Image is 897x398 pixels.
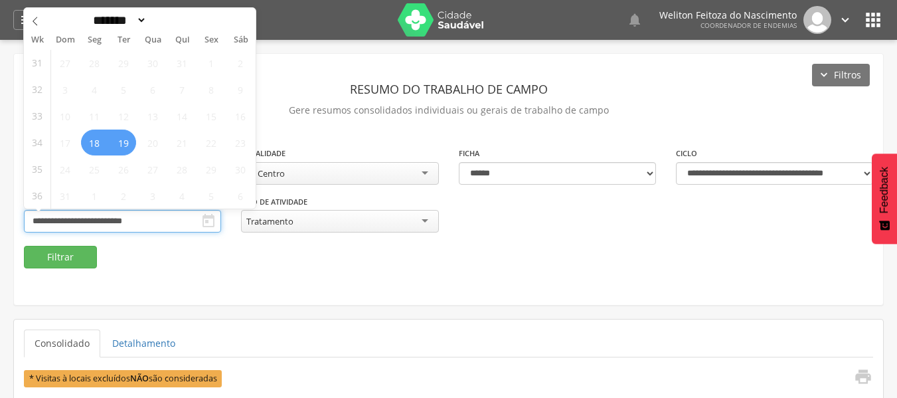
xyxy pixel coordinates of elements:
span: Agosto 24, 2025 [52,156,78,182]
span: Setembro 6, 2025 [227,183,253,209]
span: Julho 29, 2025 [110,50,136,76]
span: Setembro 2, 2025 [110,183,136,209]
span: Qua [138,36,167,45]
i:  [838,13,853,27]
span: Feedback [878,167,890,213]
span: Agosto 3, 2025 [52,76,78,102]
span: Agosto 11, 2025 [81,103,107,129]
span: Agosto 9, 2025 [227,76,253,102]
i:  [627,12,643,28]
a: Detalhamento [102,330,186,357]
label: Tipo de Atividade [241,197,307,207]
span: Agosto 6, 2025 [139,76,165,102]
span: Agosto 31, 2025 [52,183,78,209]
label: Localidade [241,148,285,159]
input: Year [147,13,191,27]
span: * Visitas à locais excluídos são consideradas [24,370,222,387]
span: 33 [32,103,42,129]
a:  [13,10,41,30]
span: Agosto 8, 2025 [198,76,224,102]
label: Ciclo [676,148,697,159]
span: 35 [32,156,42,182]
button: Filtrar [24,246,97,268]
span: Agosto 29, 2025 [198,156,224,182]
span: Agosto 17, 2025 [52,130,78,155]
span: Agosto 4, 2025 [81,76,107,102]
span: Agosto 20, 2025 [139,130,165,155]
span: Setembro 5, 2025 [198,183,224,209]
p: Weliton Feitoza do Nascimento [659,11,797,20]
span: Agosto 13, 2025 [139,103,165,129]
span: Ter [109,36,138,45]
span: Sáb [226,36,256,45]
a: Consolidado [24,330,100,357]
span: 34 [32,130,42,155]
span: Agosto 22, 2025 [198,130,224,155]
i:  [19,12,35,28]
span: Coordenador de Endemias [700,21,797,30]
span: Agosto 1, 2025 [198,50,224,76]
span: Agosto 5, 2025 [110,76,136,102]
span: Agosto 27, 2025 [139,156,165,182]
p: Gere resumos consolidados individuais ou gerais de trabalho de campo [24,101,873,120]
span: Agosto 14, 2025 [169,103,195,129]
span: Agosto 10, 2025 [52,103,78,129]
div: Tratamento [246,215,293,227]
span: Agosto 16, 2025 [227,103,253,129]
span: Agosto 18, 2025 [81,130,107,155]
span: 31 [32,50,42,76]
i:  [862,9,884,31]
a:  [846,367,872,389]
span: Setembro 3, 2025 [139,183,165,209]
a:  [627,6,643,34]
span: Seg [80,36,109,45]
span: 36 [32,183,42,209]
span: Agosto 15, 2025 [198,103,224,129]
a:  [838,6,853,34]
span: Agosto 28, 2025 [169,156,195,182]
span: Julho 31, 2025 [169,50,195,76]
span: Agosto 30, 2025 [227,156,253,182]
span: Qui [168,36,197,45]
span: Sex [197,36,226,45]
span: Julho 30, 2025 [139,50,165,76]
select: Month [89,13,147,27]
span: Agosto 21, 2025 [169,130,195,155]
i:  [854,367,872,386]
b: NÃO [130,373,149,384]
span: Wk [24,31,50,49]
span: Agosto 26, 2025 [110,156,136,182]
i:  [201,213,216,229]
span: Setembro 1, 2025 [81,183,107,209]
span: Setembro 4, 2025 [169,183,195,209]
span: Agosto 23, 2025 [227,130,253,155]
span: Agosto 2, 2025 [227,50,253,76]
div: 2 - Centro [246,167,285,179]
span: Julho 27, 2025 [52,50,78,76]
span: Agosto 12, 2025 [110,103,136,129]
span: 32 [32,76,42,102]
span: Julho 28, 2025 [81,50,107,76]
span: Agosto 7, 2025 [169,76,195,102]
label: Ficha [459,148,479,159]
button: Filtros [812,64,870,86]
span: Agosto 25, 2025 [81,156,107,182]
span: Agosto 19, 2025 [110,130,136,155]
span: Dom [50,36,80,45]
button: Feedback - Mostrar pesquisa [872,153,897,244]
header: Resumo do Trabalho de Campo [24,77,873,101]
